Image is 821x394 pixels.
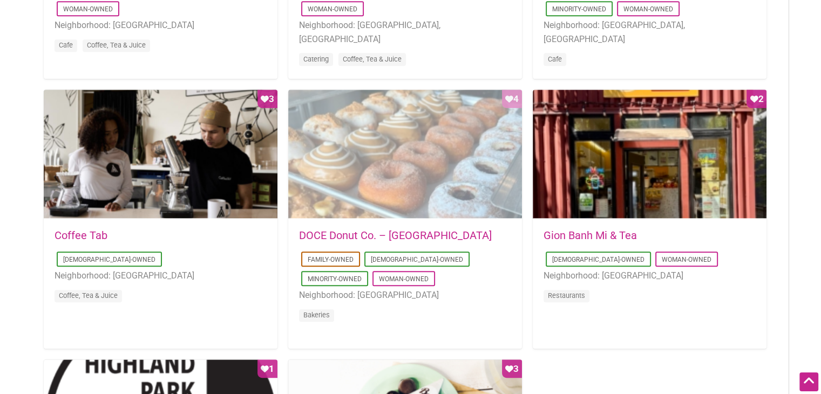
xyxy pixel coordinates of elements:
a: Coffee Tab [55,229,107,242]
a: Minority-Owned [308,275,362,283]
li: Neighborhood: [GEOGRAPHIC_DATA] [55,18,267,32]
a: Catering [303,55,329,63]
a: Bakeries [303,311,330,319]
a: [DEMOGRAPHIC_DATA]-Owned [552,256,644,263]
a: Family-Owned [308,256,354,263]
a: Gion Banh Mi & Tea [544,229,637,242]
a: Coffee, Tea & Juice [343,55,402,63]
a: Woman-Owned [308,5,357,13]
a: Coffee, Tea & Juice [87,41,146,49]
a: Cafe [548,55,562,63]
li: Neighborhood: [GEOGRAPHIC_DATA], [GEOGRAPHIC_DATA] [544,18,756,46]
a: Woman-Owned [379,275,429,283]
a: Cafe [59,41,73,49]
a: [DEMOGRAPHIC_DATA]-Owned [371,256,463,263]
a: Minority-Owned [552,5,606,13]
a: Woman-Owned [623,5,673,13]
a: Coffee, Tea & Juice [59,291,118,300]
a: DOCE Donut Co. – [GEOGRAPHIC_DATA] [299,229,492,242]
li: Neighborhood: [GEOGRAPHIC_DATA] [55,269,267,283]
li: Neighborhood: [GEOGRAPHIC_DATA] [544,269,756,283]
div: Scroll Back to Top [799,372,818,391]
a: [DEMOGRAPHIC_DATA]-Owned [63,256,155,263]
a: Woman-Owned [662,256,711,263]
a: Restaurants [548,291,585,300]
li: Neighborhood: [GEOGRAPHIC_DATA], [GEOGRAPHIC_DATA] [299,18,511,46]
li: Neighborhood: [GEOGRAPHIC_DATA] [299,288,511,302]
a: Woman-Owned [63,5,113,13]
